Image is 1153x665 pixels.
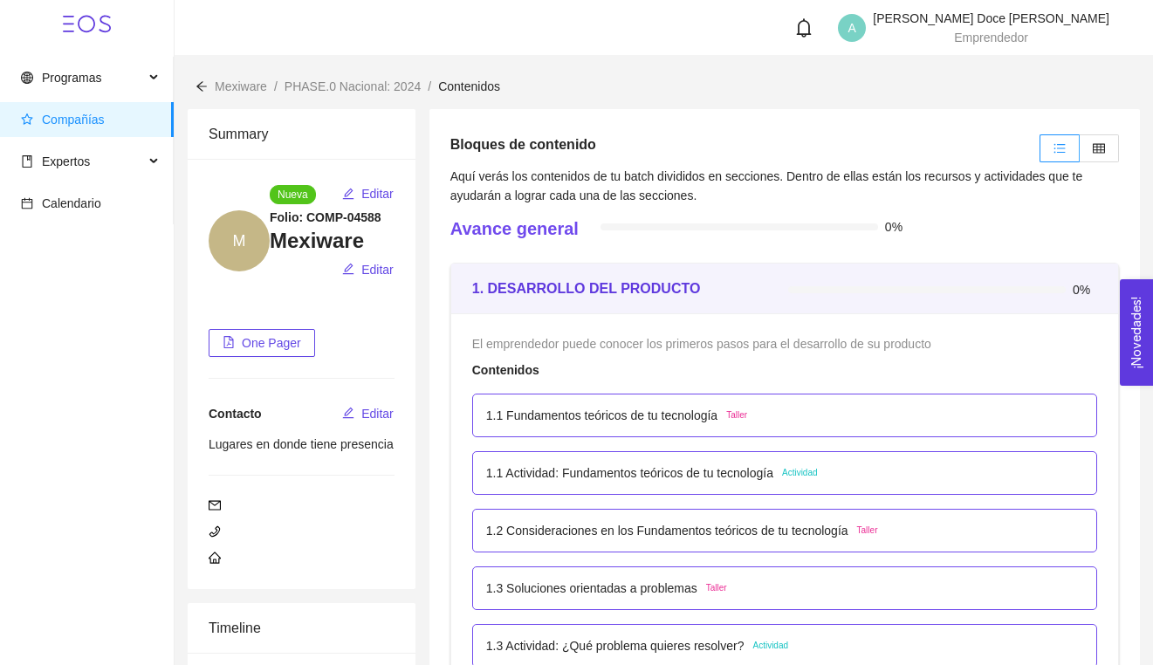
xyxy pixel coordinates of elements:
[209,109,395,159] div: Summary
[209,437,394,451] span: Lugares en donde tiene presencia
[438,79,500,93] span: Contenidos
[726,408,747,422] span: Taller
[428,79,431,93] span: /
[450,134,596,155] h5: Bloques de contenido
[472,337,931,351] span: El emprendedor puede conocer los primeros pasos para el desarrollo de su producto
[486,636,745,655] p: 1.3 Actividad: ¿Qué problema quieres resolver?
[706,581,727,595] span: Taller
[21,113,33,126] span: star
[21,197,33,209] span: calendar
[21,72,33,84] span: global
[1073,284,1097,296] span: 0%
[223,336,235,350] span: file-pdf
[342,263,354,277] span: edit
[486,406,717,425] p: 1.1 Fundamentos teóricos de tu tecnología
[472,363,539,377] strong: Contenidos
[341,256,395,284] button: editEditar
[270,210,381,224] strong: Folio: COMP-04588
[285,79,421,93] span: PHASE.0 Nacional: 2024
[42,196,101,210] span: Calendario
[42,154,90,168] span: Expertos
[209,499,221,511] span: mail
[42,113,105,127] span: Compañías
[242,333,301,353] span: One Pager
[361,184,394,203] span: Editar
[341,180,395,208] button: editEditar
[209,329,315,357] button: file-pdfOne Pager
[361,404,394,423] span: Editar
[341,400,395,428] button: editEditar
[21,155,33,168] span: book
[42,71,101,85] span: Programas
[486,463,773,483] p: 1.1 Actividad: Fundamentos teóricos de tu tecnología
[209,407,262,421] span: Contacto
[270,227,395,255] h3: Mexiware
[342,188,354,202] span: edit
[486,521,848,540] p: 1.2 Consideraciones en los Fundamentos teóricos de tu tecnología
[1093,142,1105,154] span: table
[270,185,316,204] span: Nueva
[233,210,246,271] span: M
[472,281,701,296] strong: 1. DESARROLLO DEL PRODUCTO
[209,525,221,538] span: phone
[209,552,221,564] span: home
[794,18,813,38] span: bell
[1120,279,1153,386] button: Open Feedback Widget
[450,216,579,241] h4: Avance general
[486,579,697,598] p: 1.3 Soluciones orientadas a problemas
[885,221,909,233] span: 0%
[274,79,278,93] span: /
[752,639,788,653] span: Actividad
[954,31,1028,45] span: Emprendedor
[857,524,878,538] span: Taller
[215,79,267,93] span: Mexiware
[782,466,818,480] span: Actividad
[873,11,1109,25] span: [PERSON_NAME] Doce [PERSON_NAME]
[1053,142,1066,154] span: unordered-list
[196,80,208,93] span: arrow-left
[209,603,395,653] div: Timeline
[848,14,856,42] span: A
[361,260,394,279] span: Editar
[342,407,354,421] span: edit
[450,169,1083,202] span: Aquí verás los contenidos de tu batch divididos en secciones. Dentro de ellas están los recursos ...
